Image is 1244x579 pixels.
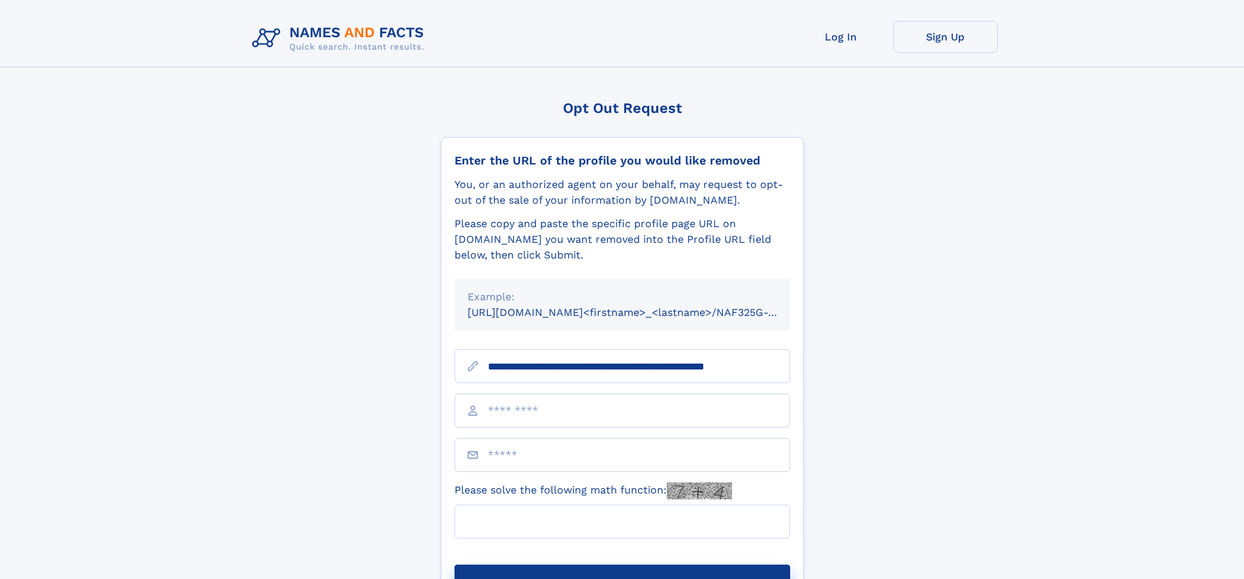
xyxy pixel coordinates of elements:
div: Opt Out Request [441,100,804,116]
div: You, or an authorized agent on your behalf, may request to opt-out of the sale of your informatio... [455,177,790,208]
label: Please solve the following math function: [455,482,732,499]
div: Enter the URL of the profile you would like removed [455,153,790,168]
a: Sign Up [893,21,998,53]
div: Please copy and paste the specific profile page URL on [DOMAIN_NAME] you want removed into the Pr... [455,216,790,263]
img: Logo Names and Facts [247,21,435,56]
small: [URL][DOMAIN_NAME]<firstname>_<lastname>/NAF325G-xxxxxxxx [468,306,815,319]
div: Example: [468,289,777,305]
a: Log In [789,21,893,53]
